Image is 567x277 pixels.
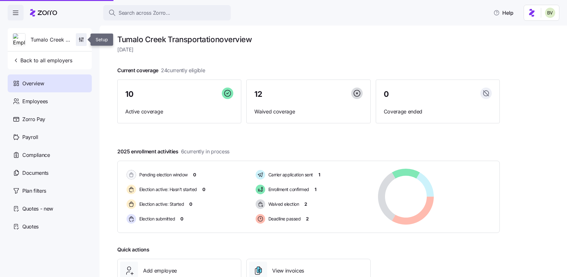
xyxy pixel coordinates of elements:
[117,246,149,254] span: Quick actions
[266,186,309,193] span: Enrollment confirmed
[384,90,389,98] span: 0
[117,35,500,44] h1: Tumalo Creek Transportation overview
[117,148,229,156] span: 2025 enrollment activities
[22,169,48,177] span: Documents
[8,92,92,110] a: Employees
[306,216,309,222] span: 2
[117,66,205,74] span: Current coverage
[266,172,313,178] span: Carrier application sent
[10,54,75,67] button: Back to all employers
[493,9,513,17] span: Help
[137,201,184,207] span: Election active: Started
[8,110,92,128] a: Zorro Pay
[193,172,196,178] span: 0
[8,164,92,182] a: Documents
[304,201,307,207] span: 2
[202,186,205,193] span: 0
[8,218,92,235] a: Quotes
[119,9,170,17] span: Search across Zorro...
[22,80,44,88] span: Overview
[22,97,48,105] span: Employees
[8,182,92,200] a: Plan filters
[22,115,45,123] span: Zorro Pay
[488,6,519,19] button: Help
[143,267,177,275] span: Add employee
[384,108,492,116] span: Coverage ended
[8,74,92,92] a: Overview
[545,8,555,18] img: 676487ef2089eb4995defdc85707b4f5
[137,216,175,222] span: Election submitted
[254,108,362,116] span: Waived coverage
[117,46,500,54] span: [DATE]
[125,108,233,116] span: Active coverage
[22,223,39,231] span: Quotes
[161,66,205,74] span: 24 currently eligible
[315,186,316,193] span: 1
[103,5,231,20] button: Search across Zorro...
[266,201,299,207] span: Waived election
[137,172,188,178] span: Pending election window
[13,34,25,46] img: Employer logo
[22,205,53,213] span: Quotes - new
[22,187,46,195] span: Plan filters
[8,128,92,146] a: Payroll
[181,148,229,156] span: 6 currently in process
[22,151,50,159] span: Compliance
[189,201,192,207] span: 0
[8,146,92,164] a: Compliance
[22,133,38,141] span: Payroll
[13,57,72,64] span: Back to all employers
[254,90,262,98] span: 12
[272,267,304,275] span: View invoices
[8,200,92,218] a: Quotes - new
[266,216,301,222] span: Deadline passed
[137,186,197,193] span: Election active: Hasn't started
[318,172,320,178] span: 1
[31,36,71,44] span: Tumalo Creek Transportation
[125,90,133,98] span: 10
[180,216,183,222] span: 0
